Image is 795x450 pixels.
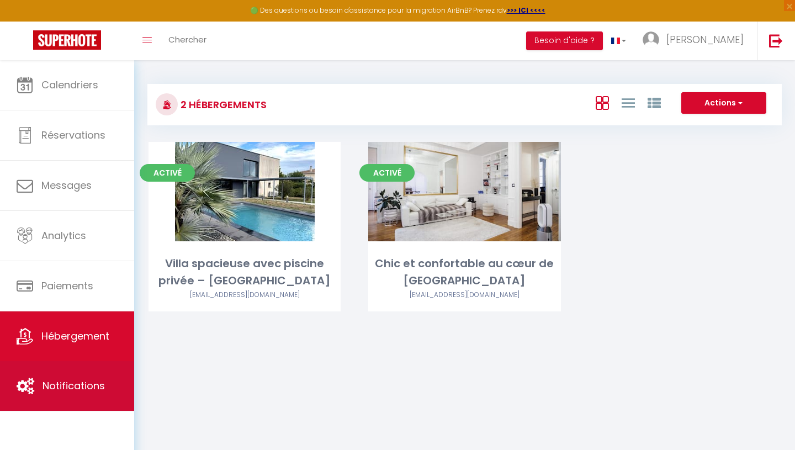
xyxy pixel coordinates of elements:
span: Messages [41,178,92,192]
span: [PERSON_NAME] [666,33,744,46]
span: Activé [359,164,415,182]
a: ... [PERSON_NAME] [634,22,757,60]
img: Super Booking [33,30,101,50]
img: ... [643,31,659,48]
a: >>> ICI <<<< [507,6,545,15]
div: Chic et confortable au cœur de [GEOGRAPHIC_DATA] [368,255,560,290]
span: Paiements [41,279,93,293]
span: Réservations [41,128,105,142]
span: Analytics [41,229,86,242]
img: logout [769,34,783,47]
a: Vue en Box [596,93,609,112]
div: Airbnb [149,290,341,300]
a: Vue par Groupe [648,93,661,112]
h3: 2 Hébergements [178,92,267,117]
a: Vue en Liste [622,93,635,112]
div: Villa spacieuse avec piscine privée – [GEOGRAPHIC_DATA] [149,255,341,290]
button: Besoin d'aide ? [526,31,603,50]
span: Chercher [168,34,206,45]
div: Airbnb [368,290,560,300]
span: Activé [140,164,195,182]
a: Chercher [160,22,215,60]
span: Notifications [43,379,105,393]
span: Hébergement [41,329,109,343]
span: Calendriers [41,78,98,92]
button: Actions [681,92,766,114]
